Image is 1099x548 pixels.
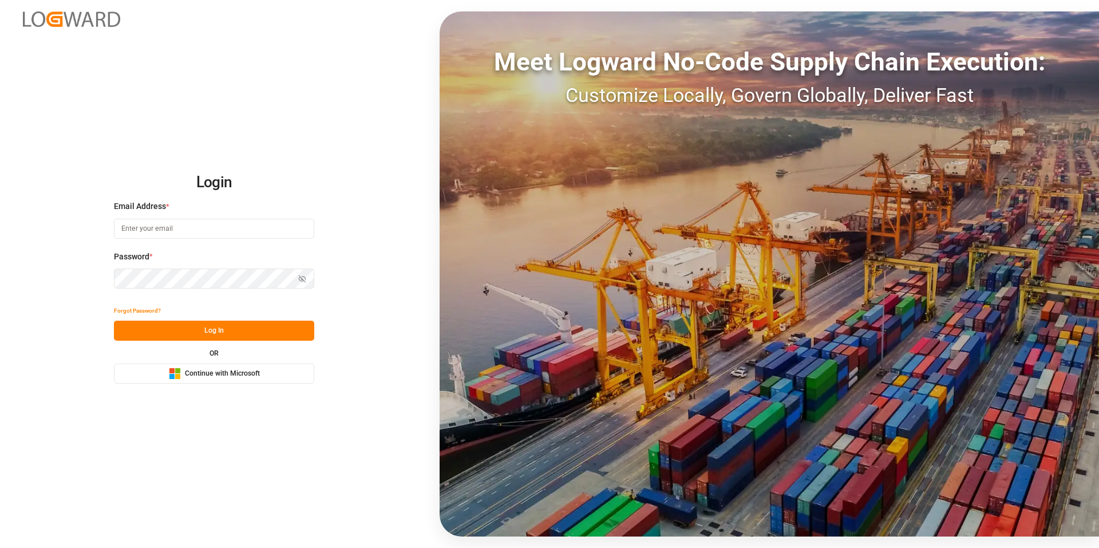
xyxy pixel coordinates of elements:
[114,200,166,212] span: Email Address
[114,219,314,239] input: Enter your email
[114,164,314,201] h2: Login
[185,369,260,379] span: Continue with Microsoft
[440,43,1099,81] div: Meet Logward No-Code Supply Chain Execution:
[114,251,149,263] span: Password
[209,350,219,357] small: OR
[114,364,314,384] button: Continue with Microsoft
[23,11,120,27] img: Logward_new_orange.png
[114,301,161,321] button: Forgot Password?
[114,321,314,341] button: Log In
[440,81,1099,110] div: Customize Locally, Govern Globally, Deliver Fast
